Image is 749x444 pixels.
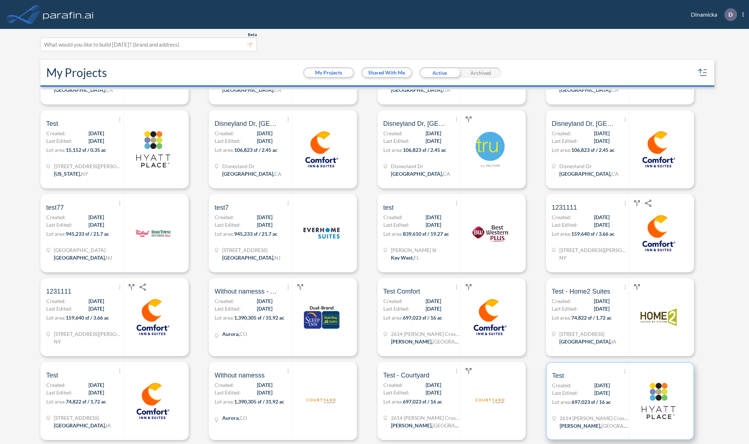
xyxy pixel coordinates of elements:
span: [GEOGRAPHIC_DATA] [432,338,484,345]
h2: My Projects [46,66,107,80]
span: [GEOGRAPHIC_DATA] , [391,87,443,93]
span: [DATE] [594,137,610,145]
span: [PERSON_NAME] , [391,338,432,345]
span: Last Edited: [383,389,409,396]
span: [DATE] [426,297,441,305]
span: Aurora , [222,331,240,337]
span: Test [46,119,58,128]
span: [DATE] [257,129,272,137]
span: [DATE] [426,137,441,145]
span: CA [274,171,281,177]
span: [DATE] [89,129,104,137]
span: Disneyland Dr [222,162,281,170]
span: [DATE] [89,221,104,229]
span: [GEOGRAPHIC_DATA] , [54,422,106,428]
span: [DATE] [257,389,272,396]
span: [DATE] [89,297,104,305]
span: Created: [215,213,234,221]
span: [DATE] [594,381,610,389]
span: Created: [552,381,572,389]
div: Aurora, CO [222,414,247,422]
span: [DATE] [89,381,104,389]
span: FL [414,255,419,261]
div: Anaheim, CA [222,170,281,178]
span: [DATE] [257,381,272,389]
span: 106,823 sf / 2.45 ac [234,147,277,153]
span: test77 [46,203,64,212]
div: Anaheim, CA [222,86,281,94]
span: Aurora , [222,415,240,421]
span: [DATE] [426,213,441,221]
span: Created: [383,129,403,137]
span: 17 Vermilyea Ave [54,162,122,170]
span: 100 14th St [222,246,280,254]
span: test7 [215,203,229,212]
span: [GEOGRAPHIC_DATA] [432,422,484,428]
span: NY [81,171,88,177]
span: Test Comfort [383,287,420,296]
span: Lot area: [215,231,234,237]
div: Aurora, CO [222,330,247,338]
span: Last Edited: [383,221,409,229]
div: Active [419,67,460,78]
span: 697,023 sf / 16 ac [572,399,611,405]
span: 697,023 sf / 16 ac [403,398,442,405]
div: Anaheim, CA [559,86,619,94]
img: logo [135,299,171,335]
span: Test [552,371,564,380]
span: [DATE] [89,137,104,145]
span: [GEOGRAPHIC_DATA] , [54,255,106,261]
span: Lot area: [215,147,234,153]
span: NY [559,255,567,261]
span: Last Edited: [46,305,72,312]
span: 1,390,305 sf / 31.92 ac [234,315,284,321]
img: logo [135,131,171,167]
span: 697,023 sf / 16 ac [403,315,442,321]
img: logo [641,215,677,251]
div: Anaheim, CA [391,170,450,178]
div: Kyle, TX [560,422,628,430]
span: 945,233 sf / 21.7 ac [234,231,277,237]
span: [DATE] [594,213,610,221]
span: Last Edited: [383,305,409,312]
span: Created: [552,129,571,137]
div: Burlington, IA [559,338,616,345]
span: Disneyland Dr [559,162,619,170]
span: Last Edited: [552,137,578,145]
span: Lot area: [552,399,572,405]
span: CA [611,87,619,93]
span: Last Edited: [215,389,241,396]
span: 945,233 sf / 21.7 ac [66,231,109,237]
span: Holland Tunnel [54,246,112,254]
span: Last Edited: [215,137,241,145]
div: Anaheim, CA [54,86,113,94]
span: 2614 Kyle Crossing [391,330,460,338]
span: Lot area: [383,398,403,405]
span: NJ [106,255,112,261]
span: Disneyland Dr [391,162,450,170]
span: [GEOGRAPHIC_DATA] [601,423,653,429]
span: CA [106,87,113,93]
div: Jersey City, NJ [222,254,280,261]
img: logo [472,299,508,335]
span: [DATE] [426,381,441,389]
div: Archived [460,67,501,78]
div: Burlington, IA [54,422,111,429]
span: Disneyland Dr, Anaheim, CA 92 [383,119,448,128]
div: Kyle, TX [391,338,460,345]
span: Lot area: [215,398,234,405]
button: My Projects [304,68,353,77]
div: Kyle, TX [391,422,460,429]
span: Test - Courtyard [383,371,430,380]
img: logo [640,383,676,419]
p: D [728,11,733,18]
span: Lot area: [383,315,403,321]
button: sort [697,67,709,78]
img: logo [472,215,508,251]
span: Last Edited: [383,137,409,145]
img: logo [641,299,677,335]
span: Lot area: [383,147,403,153]
span: Last Edited: [46,389,72,396]
span: Lot area: [46,231,66,237]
